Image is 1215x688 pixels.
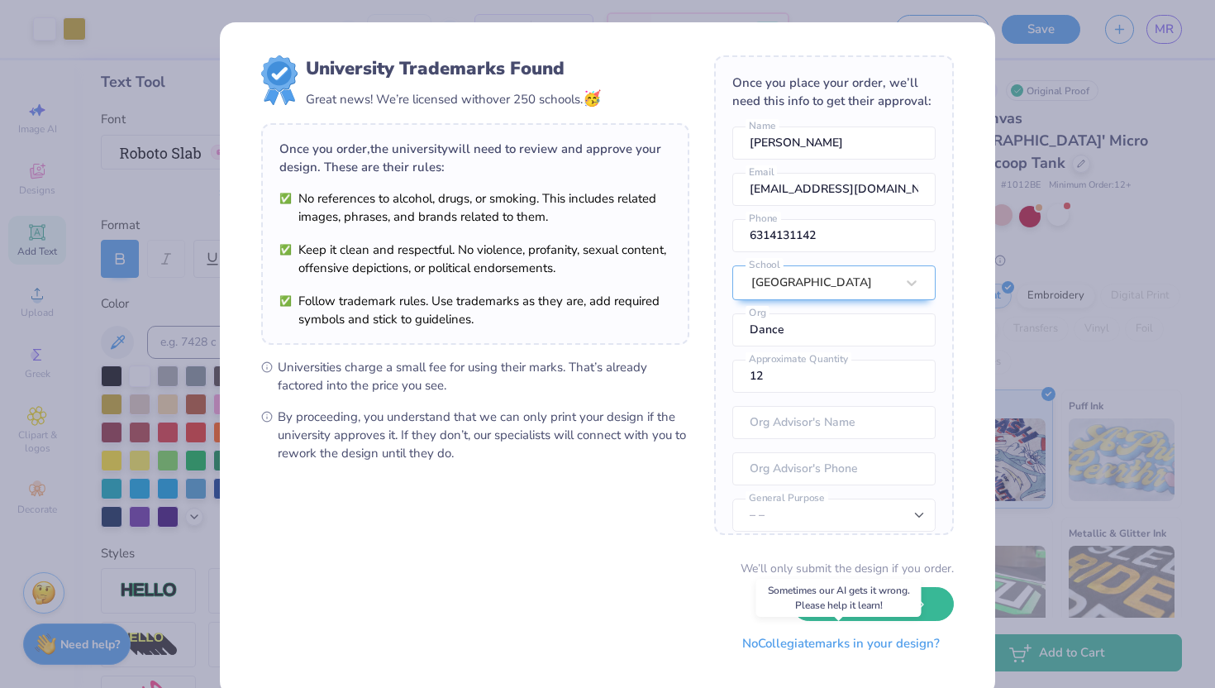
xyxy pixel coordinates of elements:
div: We’ll only submit the design if you order. [741,560,954,577]
div: Once you order, the university will need to review and approve your design. These are their rules: [279,140,671,176]
button: NoCollegiatemarks in your design? [728,627,954,661]
input: Org Advisor's Name [732,406,936,439]
span: By proceeding, you understand that we can only print your design if the university approves it. I... [278,408,689,462]
input: Approximate Quantity [732,360,936,393]
div: Great news! We’re licensed with over 250 schools. [306,88,601,110]
li: Keep it clean and respectful. No violence, profanity, sexual content, offensive depictions, or po... [279,241,671,277]
div: University Trademarks Found [306,55,601,82]
li: No references to alcohol, drugs, or smoking. This includes related images, phrases, and brands re... [279,189,671,226]
span: 🥳 [583,88,601,108]
input: Name [732,127,936,160]
input: Phone [732,219,936,252]
div: Once you place your order, we’ll need this info to get their approval: [732,74,936,110]
input: Org Advisor's Phone [732,452,936,485]
li: Follow trademark rules. Use trademarks as they are, add required symbols and stick to guidelines. [279,292,671,328]
span: Universities charge a small fee for using their marks. That’s already factored into the price you... [278,358,689,394]
div: Sometimes our AI gets it wrong. Please help it learn! [756,579,922,617]
img: license-marks-badge.png [261,55,298,105]
input: Email [732,173,936,206]
input: Org [732,313,936,346]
